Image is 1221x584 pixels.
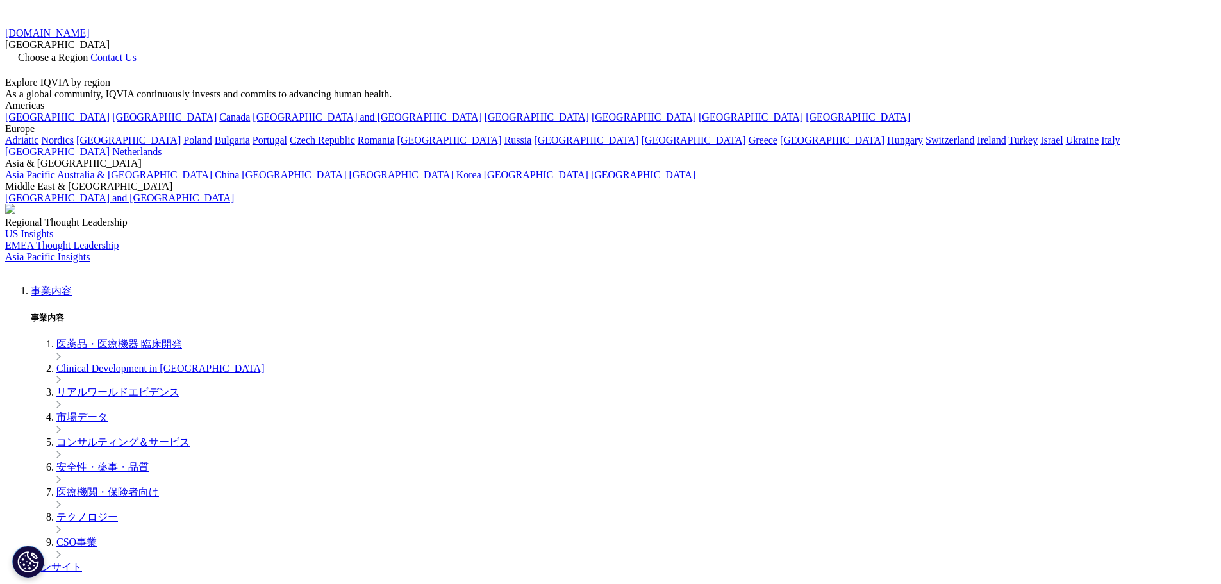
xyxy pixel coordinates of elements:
a: Portugal [253,135,287,146]
a: [GEOGRAPHIC_DATA] [699,112,803,122]
a: [GEOGRAPHIC_DATA] [76,135,181,146]
a: [GEOGRAPHIC_DATA] [485,112,589,122]
a: Ireland [977,135,1006,146]
a: Hungary [887,135,923,146]
div: Regional Thought Leadership [5,217,1216,228]
a: Clinical Development in [GEOGRAPHIC_DATA] [56,363,264,374]
a: [GEOGRAPHIC_DATA] [591,169,695,180]
a: [GEOGRAPHIC_DATA] [349,169,454,180]
a: [GEOGRAPHIC_DATA] [642,135,746,146]
a: Romania [358,135,395,146]
a: [GEOGRAPHIC_DATA] [397,135,502,146]
a: Asia Pacific Insights [5,251,90,262]
a: Adriatic [5,135,38,146]
a: [GEOGRAPHIC_DATA] and [GEOGRAPHIC_DATA] [253,112,481,122]
a: 安全性・薬事・品質 [56,462,149,472]
a: [GEOGRAPHIC_DATA] [5,146,110,157]
a: [GEOGRAPHIC_DATA] [592,112,696,122]
a: [GEOGRAPHIC_DATA] [5,112,110,122]
img: 2093_analyzing-data-using-big-screen-display-and-laptop.png [5,204,15,214]
a: Asia Pacific [5,169,55,180]
a: Russia [504,135,532,146]
a: Korea [456,169,481,180]
a: Czech Republic [290,135,355,146]
a: コンサルティング＆サービス [56,437,190,447]
div: Europe [5,123,1216,135]
div: [GEOGRAPHIC_DATA] [5,39,1216,51]
a: 医薬品・医療機器 臨床開発 [56,338,182,349]
span: Choose a Region [18,52,88,63]
a: インサイト [31,562,82,572]
a: テクノロジー [56,512,118,522]
a: 市場データ [56,412,108,422]
a: [GEOGRAPHIC_DATA] [242,169,346,180]
div: As a global community, IQVIA continuously invests and commits to advancing human health. [5,88,1216,100]
a: Israel [1040,135,1063,146]
a: Australia & [GEOGRAPHIC_DATA] [57,169,212,180]
a: China [215,169,239,180]
a: 医療機関・保険者向け [56,487,159,497]
a: EMEA Thought Leadership [5,240,119,251]
a: Turkey [1009,135,1038,146]
div: Asia & [GEOGRAPHIC_DATA] [5,158,1216,169]
a: リアルワールドエビデンス [56,387,179,397]
button: Cookie 設定 [12,546,44,578]
h5: 事業内容 [31,312,1216,324]
a: Contact Us [90,52,137,63]
a: [GEOGRAPHIC_DATA] [484,169,588,180]
div: Americas [5,100,1216,112]
a: Nordics [41,135,74,146]
a: 事業内容 [31,285,72,296]
a: Netherlands [112,146,162,157]
a: Bulgaria [215,135,250,146]
a: Ukraine [1066,135,1099,146]
div: Middle East & [GEOGRAPHIC_DATA] [5,181,1216,192]
a: [GEOGRAPHIC_DATA] and [GEOGRAPHIC_DATA] [5,192,234,203]
a: Greece [749,135,777,146]
div: Explore IQVIA by region [5,77,1216,88]
a: [GEOGRAPHIC_DATA] [806,112,910,122]
a: [DOMAIN_NAME] [5,28,90,38]
a: [GEOGRAPHIC_DATA] [112,112,217,122]
a: [GEOGRAPHIC_DATA] [780,135,885,146]
a: US Insights [5,228,53,239]
a: Italy [1101,135,1120,146]
a: CSO事業 [56,537,97,547]
a: Canada [219,112,250,122]
a: Poland [183,135,212,146]
a: [GEOGRAPHIC_DATA] [534,135,638,146]
a: Switzerland [926,135,974,146]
